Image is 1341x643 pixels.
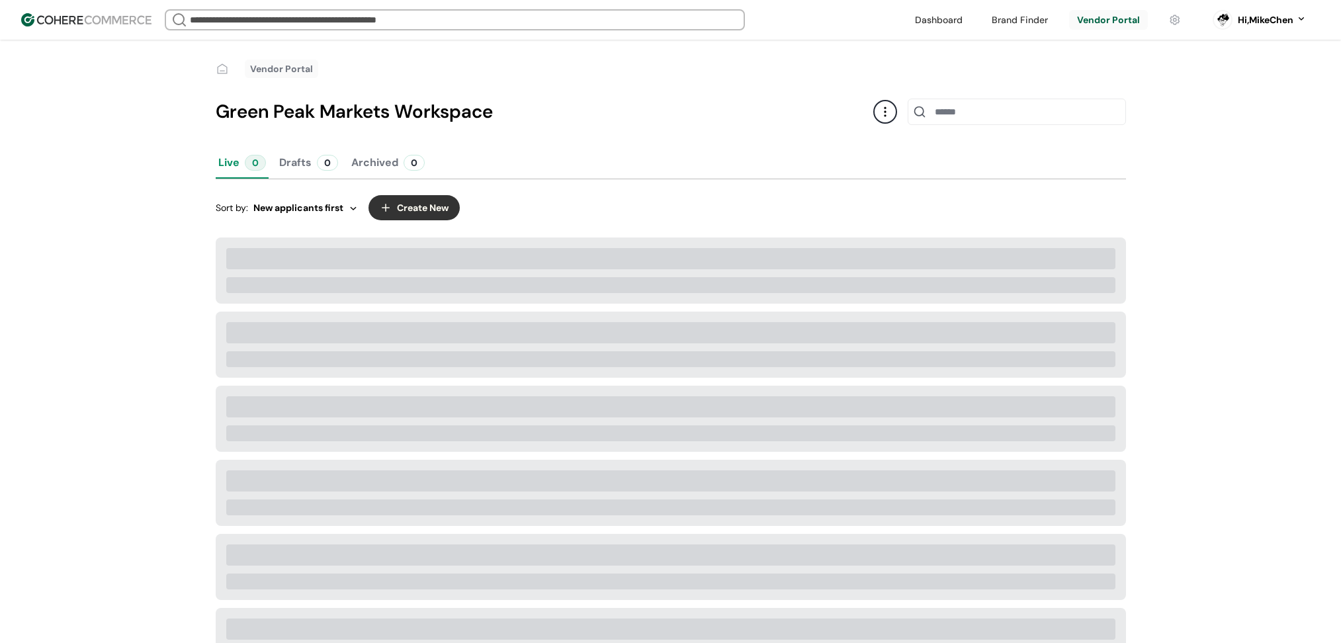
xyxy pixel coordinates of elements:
a: Vendor Portal [250,62,313,76]
div: Sort by: [216,201,358,215]
div: Hi, MikeChen [1238,13,1293,27]
nav: breadcrumb [216,60,318,78]
div: 0 [317,155,338,171]
button: Live [216,147,269,179]
div: 0 [245,155,266,171]
img: Cohere Logo [21,13,151,26]
button: Archived [349,147,427,179]
button: Drafts [277,147,341,179]
span: New applicants first [253,201,343,215]
div: Green Peak Markets Workspace [216,98,873,126]
div: 0 [404,155,425,171]
svg: 0 percent [1213,10,1233,30]
button: Hi,MikeChen [1238,13,1307,27]
button: Create New [368,195,460,220]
